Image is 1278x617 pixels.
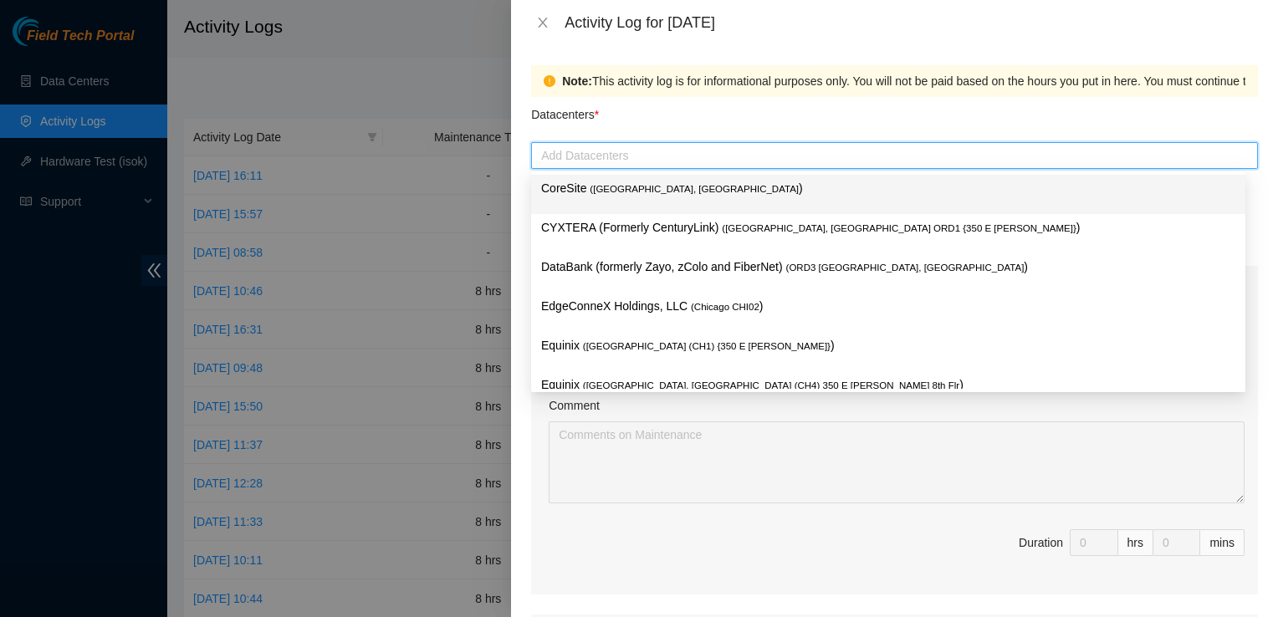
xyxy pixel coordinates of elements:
span: ( [GEOGRAPHIC_DATA], [GEOGRAPHIC_DATA] (CH4) 350 E [PERSON_NAME] 8th Flr [583,380,959,390]
span: ( ORD3 [GEOGRAPHIC_DATA], [GEOGRAPHIC_DATA] [786,263,1025,273]
p: Equinix ) [541,336,1235,355]
strong: Note: [562,72,592,90]
p: CoreSite ) [541,179,1235,198]
p: CYXTERA (Formerly CenturyLink) ) [541,218,1235,237]
button: Close [531,15,555,31]
textarea: Comment [549,421,1245,503]
p: Datacenters [531,97,599,124]
div: Duration [1019,533,1063,552]
p: Equinix ) [541,375,1235,395]
span: ( [GEOGRAPHIC_DATA] (CH1) {350 E [PERSON_NAME]} [583,341,831,351]
label: Comment [549,396,600,415]
div: hrs [1118,529,1153,556]
span: ( [GEOGRAPHIC_DATA], [GEOGRAPHIC_DATA] ORD1 {350 E [PERSON_NAME]} [722,223,1076,233]
p: DataBank (formerly Zayo, zColo and FiberNet) ) [541,258,1235,277]
span: ( Chicago CHI02 [691,302,759,312]
div: mins [1200,529,1245,556]
span: close [536,16,550,29]
span: ( [GEOGRAPHIC_DATA], [GEOGRAPHIC_DATA] [590,184,799,194]
div: Activity Log for [DATE] [565,13,1258,32]
p: EdgeConneX Holdings, LLC ) [541,297,1235,316]
span: exclamation-circle [544,75,555,87]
